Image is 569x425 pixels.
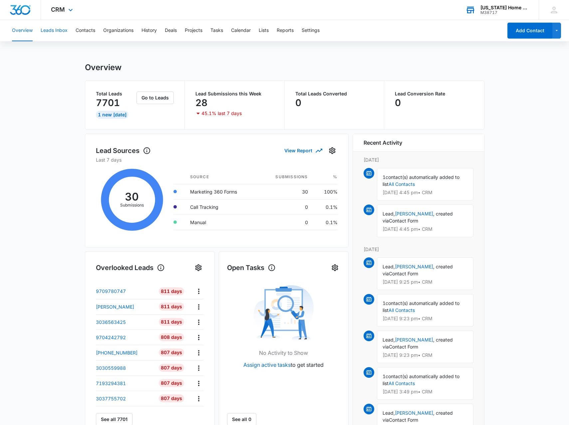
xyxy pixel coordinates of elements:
[383,190,468,195] p: [DATE] 4:45 pm • CRM
[243,361,291,368] a: Assign active tasks
[185,184,258,199] td: Marketing 360 Forms
[76,20,95,41] button: Contacts
[96,380,154,387] a: 7193294381
[259,20,269,41] button: Lists
[96,319,154,326] a: 3036563425
[383,174,386,180] span: 1
[480,5,529,10] div: account name
[327,145,338,156] button: Settings
[96,288,126,295] p: 9709780747
[389,271,418,276] span: Contact Form
[96,319,126,326] p: 3036563425
[295,97,301,108] p: 0
[185,199,258,214] td: Call Tracking
[383,211,395,216] span: Lead,
[201,111,242,116] p: 45.1% last 7 days
[195,91,274,96] p: Lead Submissions this Week
[41,20,68,41] button: Leads Inbox
[96,349,138,356] p: [PHONE_NUMBER]
[85,63,122,72] h1: Overview
[258,184,313,199] td: 30
[103,20,134,41] button: Organizations
[383,264,395,269] span: Lead,
[383,353,468,357] p: [DATE] 9:23 pm • CRM
[258,214,313,230] td: 0
[383,300,459,313] span: contact(s) automatically added to list
[185,170,258,184] th: Source
[159,349,184,356] div: 807 Days
[313,214,338,230] td: 0.1%
[96,364,126,371] p: 3030559988
[142,20,157,41] button: History
[96,395,154,402] a: 3037755702
[395,410,433,416] a: [PERSON_NAME]
[395,264,433,269] a: [PERSON_NAME]
[383,227,468,231] p: [DATE] 4:45 pm • CRM
[193,262,204,273] button: Settings
[96,380,126,387] p: 7193294381
[185,214,258,230] td: Manual
[185,20,202,41] button: Projects
[383,337,395,343] span: Lead,
[96,334,154,341] a: 9704242792
[364,139,402,147] h6: Recent Activity
[383,410,395,416] span: Lead,
[193,302,204,312] button: Actions
[165,20,177,41] button: Deals
[383,389,468,394] p: [DATE] 3:49 pm • CRM
[389,181,415,187] a: All Contacts
[210,20,223,41] button: Tasks
[364,246,473,253] p: [DATE]
[96,156,338,163] p: Last 7 days
[383,280,468,284] p: [DATE] 9:25 pm • CRM
[159,318,184,326] div: 811 Days
[193,286,204,296] button: Actions
[383,316,468,321] p: [DATE] 9:23 pm • CRM
[96,111,129,119] div: 1 New [DATE]
[395,91,473,96] p: Lead Conversion Rate
[313,170,338,184] th: %
[96,91,136,96] p: Total Leads
[330,262,340,273] button: Settings
[96,146,151,156] h1: Lead Sources
[389,417,418,423] span: Contact Form
[389,218,418,223] span: Contact Form
[395,337,433,343] a: [PERSON_NAME]
[383,373,459,386] span: contact(s) automatically added to list
[277,20,294,41] button: Reports
[243,361,324,369] p: to get started
[159,287,184,295] div: 811 Days
[159,379,184,387] div: 807 Days
[193,378,204,388] button: Actions
[96,303,154,310] a: [PERSON_NAME]
[96,349,154,356] a: [PHONE_NUMBER]
[480,10,529,15] div: account id
[51,6,65,13] span: CRM
[96,288,154,295] a: 9709780747
[193,317,204,327] button: Actions
[159,333,184,341] div: 808 Days
[364,156,473,163] p: [DATE]
[395,211,433,216] a: [PERSON_NAME]
[383,300,386,306] span: 1
[302,20,320,41] button: Settings
[507,23,552,39] button: Add Contact
[258,199,313,214] td: 0
[227,263,276,273] h1: Open Tasks
[193,332,204,343] button: Actions
[159,364,184,372] div: 807 Days
[231,20,251,41] button: Calendar
[383,174,459,187] span: contact(s) automatically added to list
[284,145,322,156] button: View Report
[96,303,134,310] p: [PERSON_NAME]
[96,395,126,402] p: 3037755702
[193,348,204,358] button: Actions
[389,380,415,386] a: All Contacts
[383,373,386,379] span: 1
[195,97,207,108] p: 28
[389,307,415,313] a: All Contacts
[159,394,184,402] div: 807 Days
[96,364,154,371] a: 3030559988
[313,199,338,214] td: 0.1%
[159,303,184,311] div: 811 Days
